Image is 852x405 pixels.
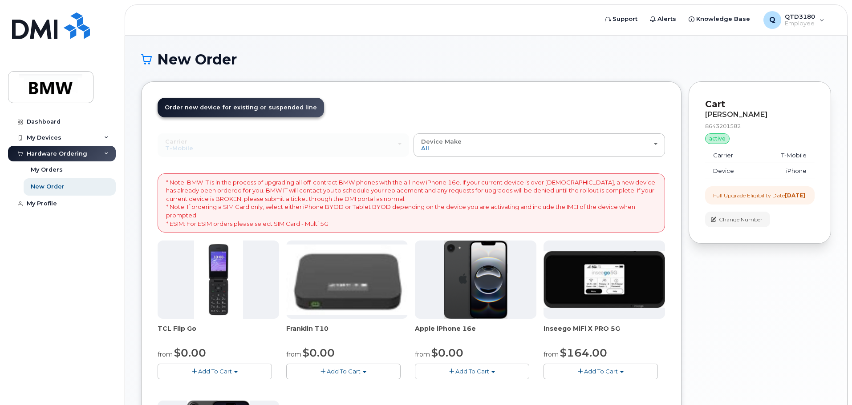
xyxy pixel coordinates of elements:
span: $0.00 [174,346,206,359]
span: Change Number [719,216,763,224]
div: active [705,133,730,144]
span: $164.00 [560,346,607,359]
div: [PERSON_NAME] [705,111,815,119]
h1: New Order [141,52,831,67]
td: T-Mobile [757,148,815,164]
button: Device Make All [414,133,665,156]
span: Add To Cart [584,368,618,375]
button: Add To Cart [415,364,529,379]
button: Add To Cart [286,364,401,379]
img: TCL_FLIP_MODE.jpg [194,241,243,319]
img: cut_small_inseego_5G.jpg [544,251,665,308]
div: Franklin T10 [286,324,408,342]
div: 8643201582 [705,122,815,130]
small: from [415,350,430,358]
p: * Note: BMW IT is in the process of upgrading all off-contract BMW phones with the all-new iPhone... [166,178,657,228]
div: TCL Flip Go [158,324,279,342]
td: iPhone [757,163,815,179]
span: Add To Cart [455,368,489,375]
div: Full Upgrade Eligibility Date [713,192,805,199]
p: Cart [705,98,815,111]
button: Add To Cart [544,364,658,379]
small: from [544,350,559,358]
td: Device [705,163,757,179]
span: Device Make [421,138,462,145]
span: Order new device for existing or suspended line [165,104,317,111]
span: Add To Cart [327,368,361,375]
small: from [158,350,173,358]
strong: [DATE] [785,192,805,199]
small: from [286,350,301,358]
img: t10.jpg [286,245,408,315]
span: $0.00 [303,346,335,359]
img: iphone16e.png [444,241,508,319]
button: Change Number [705,212,770,227]
span: Add To Cart [198,368,232,375]
span: All [421,144,429,152]
td: Carrier [705,148,757,164]
div: Inseego MiFi X PRO 5G [544,324,665,342]
div: Apple iPhone 16e [415,324,536,342]
iframe: Messenger Launcher [813,366,845,398]
button: Add To Cart [158,364,272,379]
span: $0.00 [431,346,463,359]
